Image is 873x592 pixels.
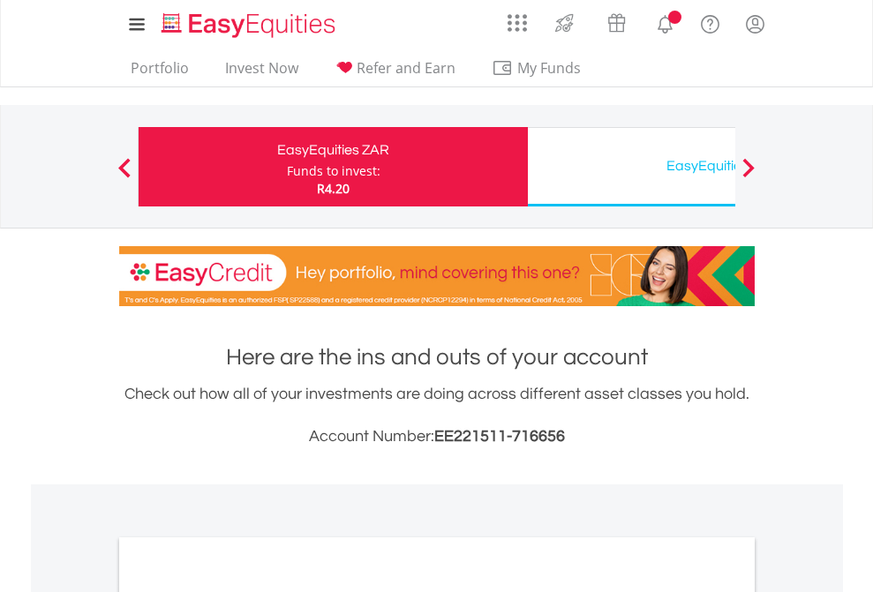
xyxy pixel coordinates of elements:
a: FAQ's and Support [688,4,733,40]
a: Vouchers [591,4,643,37]
span: R4.20 [317,180,350,197]
img: thrive-v2.svg [550,9,579,37]
a: Notifications [643,4,688,40]
div: Funds to invest: [287,162,380,180]
img: vouchers-v2.svg [602,9,631,37]
h3: Account Number: [119,424,755,449]
span: My Funds [492,56,607,79]
h1: Here are the ins and outs of your account [119,341,755,373]
div: EasyEquities ZAR [149,138,517,162]
a: Portfolio [124,59,196,86]
div: Check out how all of your investments are doing across different asset classes you hold. [119,382,755,449]
a: My Profile [733,4,778,43]
img: EasyEquities_Logo.png [158,11,342,40]
button: Previous [107,167,142,184]
img: EasyCredit Promotion Banner [119,246,755,306]
span: Refer and Earn [357,58,455,78]
a: AppsGrid [496,4,538,33]
span: EE221511-716656 [434,428,565,445]
a: Invest Now [218,59,305,86]
img: grid-menu-icon.svg [508,13,527,33]
a: Refer and Earn [327,59,463,86]
a: Home page [154,4,342,40]
button: Next [731,167,766,184]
